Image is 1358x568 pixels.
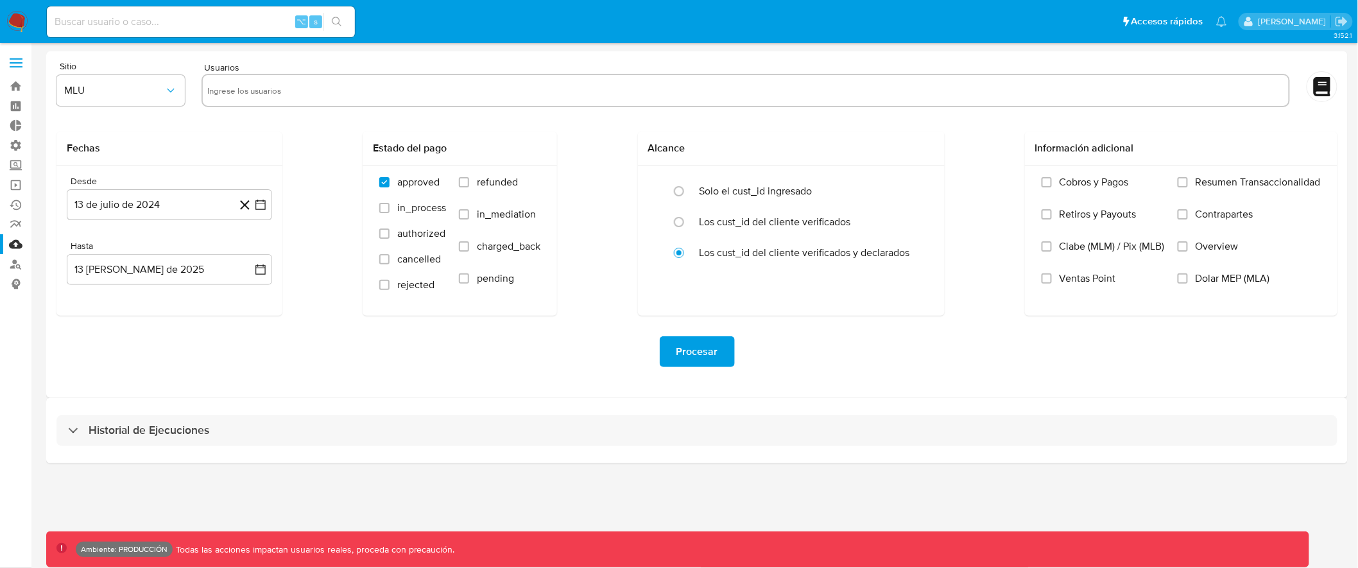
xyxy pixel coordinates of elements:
p: diego.assum@mercadolibre.com [1258,15,1330,28]
p: Todas las acciones impactan usuarios reales, proceda con precaución. [173,544,455,556]
a: Notificaciones [1216,16,1227,27]
span: s [314,15,318,28]
input: Buscar usuario o caso... [47,13,355,30]
p: Ambiente: PRODUCCIÓN [81,547,168,552]
span: Accesos rápidos [1131,15,1203,28]
a: Salir [1335,15,1348,28]
button: search-icon [323,13,350,31]
span: ⌥ [297,15,306,28]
